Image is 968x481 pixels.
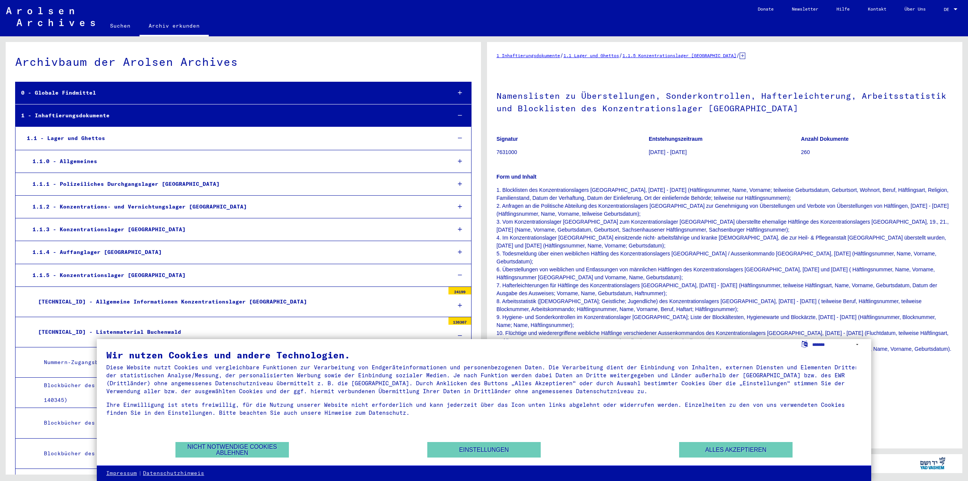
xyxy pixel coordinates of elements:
div: 24199 [448,287,471,294]
div: Blockbücher des Konzentrationslagers [GEOGRAPHIC_DATA] I (Häftlingsnummern: 1 - 12000, 13001 - 11... [38,378,445,408]
p: 7631000 [496,148,648,156]
select: Sprache auswählen [812,339,862,350]
h1: Namenslisten zu Überstellungen, Sonderkontrollen, Hafterleichterung, Arbeitsstatistik und Blockli... [496,78,953,124]
div: Nummern-Zugangsbuch des Konzentrationslagers [GEOGRAPHIC_DATA] (Männer), Buch-Nr. 1 - 82, Häftlin... [38,355,445,370]
p: [DATE] - [DATE] [649,148,801,156]
a: 1.1 Lager und Ghettos [563,53,619,58]
div: Ihre Einwilligung ist stets freiwillig, für die Nutzung unserer Website nicht erforderlich und ka... [106,401,862,417]
b: Signatur [496,136,518,142]
button: Einstellungen [427,442,541,458]
div: Archivbaum der Arolsen Archives [15,53,472,70]
label: Sprache auswählen [800,340,808,347]
span: / [619,52,622,59]
a: Suchen [101,17,140,35]
div: Blockbücher des Konzentrationslagers Buchenwald II (Häftlingsnummern: 1 - 47500) [38,416,445,430]
div: 1.1.2 - Konzentrations- und Vernichtungslager [GEOGRAPHIC_DATA] [27,199,445,214]
a: Impressum [106,470,137,477]
div: 1.1 - Lager und Ghettos [21,131,445,146]
div: 1 - Inhaftierungsdokumente [16,108,445,123]
span: / [736,52,740,59]
img: yv_logo.png [918,454,947,473]
a: 1.1.5 Konzentrationslager [GEOGRAPHIC_DATA] [622,53,736,58]
div: 1.1.5 - Konzentrationslager [GEOGRAPHIC_DATA] [27,268,445,283]
div: Diese Website nutzt Cookies und vergleichbare Funktionen zur Verarbeitung von Endgeräteinformatio... [106,363,862,395]
p: 1. Blocklisten des Konzentrationslagers [GEOGRAPHIC_DATA], [DATE] - [DATE] (Häftlingsnummer, Name... [496,186,953,353]
div: [TECHNICAL_ID] - Listenmaterial Buchenwald [33,325,445,339]
div: 0 - Globale Findmittel [16,86,445,100]
span: DE [944,7,952,12]
b: Entstehungszeitraum [649,136,703,142]
img: Arolsen_neg.svg [6,7,95,26]
b: Form und Inhalt [496,174,537,180]
div: 1.1.3 - Konzentrationslager [GEOGRAPHIC_DATA] [27,222,445,237]
div: 1.1.1 - Polizeiliches Durchgangslager [GEOGRAPHIC_DATA] [27,177,445,191]
a: 1 Inhaftierungsdokumente [496,53,560,58]
button: Nicht notwendige Cookies ablehnen [175,442,289,458]
div: 1.1.0 - Allgemeines [27,154,445,169]
div: 136307 [448,317,471,325]
button: Alles akzeptieren [679,442,793,458]
p: 260 [801,148,953,156]
b: Anzahl Dokumente [801,136,849,142]
div: 1.1.4 - Auffanglager [GEOGRAPHIC_DATA] [27,245,445,260]
a: Archiv erkunden [140,17,209,36]
div: [TECHNICAL_ID] - Allgemeine Informationen Konzentrationslager [GEOGRAPHIC_DATA] [33,294,445,309]
span: / [560,52,563,59]
a: Datenschutzhinweis [143,470,204,477]
div: Wir nutzen Cookies und andere Technologien. [106,350,862,360]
